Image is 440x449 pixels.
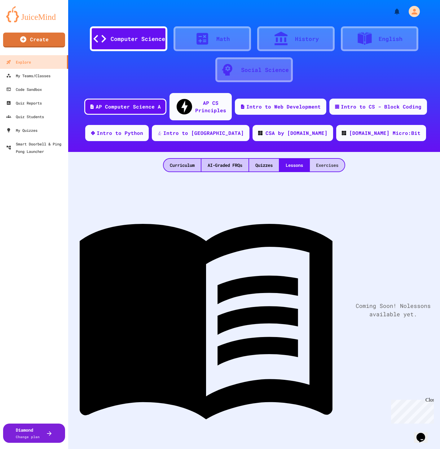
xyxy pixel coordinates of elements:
iframe: chat widget [389,397,434,424]
img: CODE_logo_RGB.png [342,131,346,135]
div: Intro to Python [97,129,143,137]
div: Curriculum [164,159,201,171]
div: My Quizzes [6,127,37,134]
iframe: chat widget [414,424,434,443]
div: Smart Doorbell & Ping Pong Launcher [6,140,66,155]
img: CODE_logo_RGB.png [258,131,262,135]
div: My Teams/Classes [6,72,51,79]
div: Diamond [16,427,40,440]
div: CSA by [DOMAIN_NAME] [266,129,328,137]
div: Quizzes [249,159,279,171]
div: Computer Science [111,35,165,43]
div: Lessons [279,159,309,171]
div: Intro to CS - Block Coding [341,103,421,110]
div: Math [216,35,230,43]
div: Code Sandbox [6,86,42,93]
div: Intro to [GEOGRAPHIC_DATA] [163,129,244,137]
div: Explore [6,58,31,66]
div: English [379,35,403,43]
img: logo-orange.svg [6,6,62,22]
div: My Account [402,4,421,19]
div: AI-Graded FRQs [201,159,249,171]
div: [DOMAIN_NAME] Micro:Bit [349,129,420,137]
div: Exercises [310,159,345,171]
div: Quiz Students [6,113,44,120]
button: DiamondChange plan [3,424,65,443]
span: Coming Soon! No lesson s available yet. [346,302,440,318]
div: My Notifications [382,6,402,17]
div: Chat with us now!Close [2,2,43,39]
div: AP Computer Science A [96,103,161,110]
div: Quiz Reports [6,99,42,107]
span: Change plan [16,434,40,439]
a: Create [3,33,65,47]
div: History [295,35,319,43]
div: Social Science [241,66,289,74]
div: Intro to Web Development [246,103,321,110]
div: AP CS Principles [195,99,226,114]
